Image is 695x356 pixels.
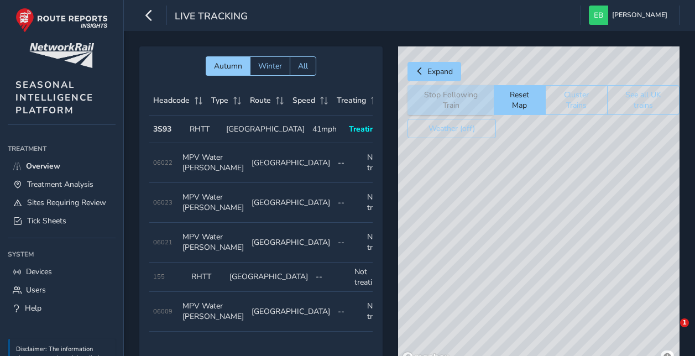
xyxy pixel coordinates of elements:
img: customer logo [29,43,94,68]
a: Help [8,299,116,317]
td: Not treating [363,183,398,223]
td: [GEOGRAPHIC_DATA] [222,116,309,143]
td: Not treating [363,223,398,263]
button: [PERSON_NAME] [589,6,671,25]
td: 41mph [309,116,345,143]
td: [GEOGRAPHIC_DATA] [248,143,334,183]
span: [PERSON_NAME] [612,6,667,25]
span: SEASONAL INTELLIGENCE PLATFORM [15,78,93,117]
span: 06021 [153,238,173,247]
td: MPV Water [PERSON_NAME] [179,143,248,183]
span: 06009 [153,307,173,316]
span: Autumn [214,61,242,71]
a: Devices [8,263,116,281]
td: Not treating [363,143,398,183]
td: -- [334,292,363,332]
span: Route [250,95,271,106]
td: MPV Water [PERSON_NAME] [179,183,248,223]
span: Treating [337,95,366,106]
td: -- [334,223,363,263]
button: See all UK trains [607,85,680,115]
td: -- [334,183,363,223]
span: Treatment Analysis [27,179,93,190]
a: Overview [8,157,116,175]
td: -- [334,143,363,183]
td: Not treating [363,292,398,332]
td: RHTT [186,116,222,143]
td: [GEOGRAPHIC_DATA] [248,292,334,332]
span: Winter [258,61,282,71]
span: 1 [680,318,689,327]
span: Tick Sheets [27,216,66,226]
span: Devices [26,266,52,277]
button: Winter [250,56,290,76]
button: All [290,56,316,76]
div: Treatment [8,140,116,157]
span: Headcode [153,95,190,106]
a: Treatment Analysis [8,175,116,193]
span: Overview [26,161,60,171]
td: MPV Water [PERSON_NAME] [179,292,248,332]
button: Weather (off) [407,119,496,138]
span: Speed [292,95,315,106]
button: Reset Map [494,85,545,115]
iframe: Intercom live chat [657,318,684,345]
span: Type [211,95,228,106]
td: MPV Water [PERSON_NAME] [179,223,248,263]
button: Cluster Trains [545,85,607,115]
button: Expand [407,62,461,81]
span: Treating [349,124,379,134]
span: Live Tracking [175,9,248,25]
span: 06023 [153,198,173,207]
a: Tick Sheets [8,212,116,230]
span: Help [25,303,41,313]
td: [GEOGRAPHIC_DATA] [226,263,312,292]
td: [GEOGRAPHIC_DATA] [248,183,334,223]
div: System [8,246,116,263]
td: Not treating [351,263,389,292]
span: Sites Requiring Review [27,197,106,208]
td: [GEOGRAPHIC_DATA] [248,223,334,263]
a: Sites Requiring Review [8,193,116,212]
td: -- [312,263,350,292]
strong: 3S93 [153,124,171,134]
a: Users [8,281,116,299]
span: All [298,61,308,71]
span: 06022 [153,159,173,167]
td: RHTT [187,263,226,292]
button: Autumn [206,56,250,76]
span: Expand [427,66,453,77]
span: Users [26,285,46,295]
span: 155 [153,273,165,281]
img: diamond-layout [589,6,608,25]
img: rr logo [15,8,108,33]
